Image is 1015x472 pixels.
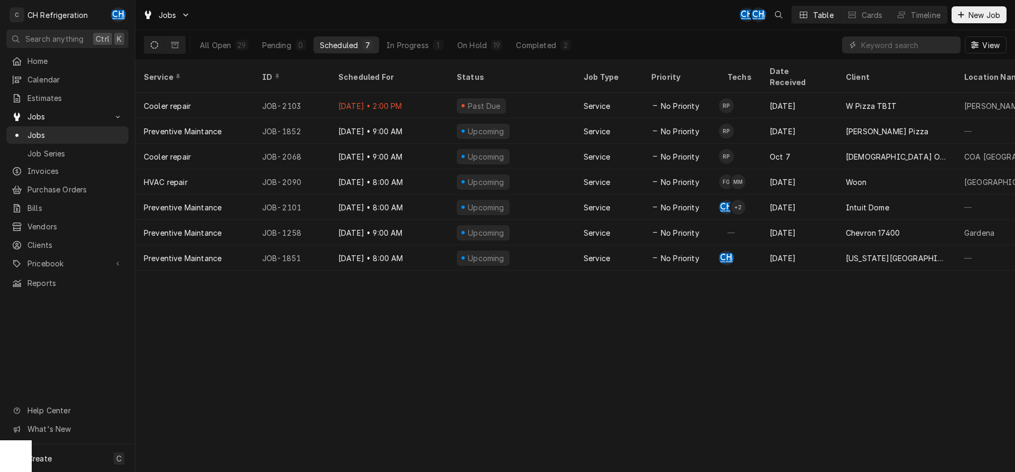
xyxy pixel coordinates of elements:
div: 0 [298,40,304,51]
div: [DATE] • 8:00 AM [330,195,448,220]
span: No Priority [661,151,699,162]
div: 29 [237,40,246,51]
span: Home [27,55,123,67]
div: CH [719,251,734,265]
a: Go to Jobs [139,6,195,24]
span: Bills [27,202,123,214]
div: Date Received [770,66,827,88]
div: Cooler repair [144,100,191,112]
div: CH [719,200,734,215]
div: Service [584,227,610,238]
div: Client [846,71,945,82]
div: Table [813,10,834,21]
div: Chris Hiraga's Avatar [719,200,734,215]
div: Ruben Perez's Avatar [719,149,734,164]
div: Scheduled [320,40,358,51]
span: Jobs [27,129,123,141]
div: JOB-1258 [254,220,330,245]
div: RP [719,98,734,113]
div: Moises Melena's Avatar [731,174,745,189]
div: Upcoming [467,177,506,188]
div: CH Refrigeration [27,10,88,21]
div: Pending [262,40,291,51]
div: [DATE] • 2:00 PM [330,93,448,118]
a: Calendar [6,71,128,88]
span: Pricebook [27,258,107,269]
div: Upcoming [467,151,506,162]
a: Reports [6,274,128,292]
div: [US_STATE][GEOGRAPHIC_DATA], [PERSON_NAME][GEOGRAPHIC_DATA] [846,253,947,264]
div: Preventive Maintance [144,126,222,137]
div: Job Type [584,71,634,82]
div: [DATE] • 9:00 AM [330,118,448,144]
div: RP [719,124,734,138]
div: Cards [862,10,883,21]
div: Past Due [467,100,502,112]
span: What's New [27,423,122,434]
div: + 2 [731,200,745,215]
div: Woon [846,177,867,188]
span: View [980,40,1002,51]
div: [DATE] • 8:00 AM [330,169,448,195]
div: Service [584,253,610,264]
span: C [116,453,122,464]
div: All Open [200,40,231,51]
a: Go to Jobs [6,108,128,125]
div: Techs [727,71,753,82]
span: Create [27,454,52,463]
div: JOB-2103 [254,93,330,118]
div: Service [144,71,243,82]
a: Bills [6,199,128,217]
div: W Pizza TBIT [846,100,897,112]
a: Go to What's New [6,420,128,438]
div: Completed [516,40,556,51]
div: [DATE] • 8:00 AM [330,245,448,271]
div: 2 [562,40,569,51]
a: Vendors [6,218,128,235]
span: No Priority [661,177,699,188]
div: [DATE] • 9:00 AM [330,220,448,245]
a: Jobs [6,126,128,144]
div: Fred Gonzalez's Avatar [719,174,734,189]
div: JOB-1852 [254,118,330,144]
div: Preventive Maintance [144,202,222,213]
button: Open search [770,6,787,23]
div: Cooler repair [144,151,191,162]
span: Calendar [27,74,123,85]
div: Chris Hiraga's Avatar [740,7,754,22]
span: Help Center [27,405,122,416]
span: Search anything [25,33,84,44]
a: Job Series [6,145,128,162]
input: Keyword search [861,36,955,53]
div: 19 [493,40,500,51]
span: No Priority [661,202,699,213]
div: CH [111,7,126,22]
div: Upcoming [467,202,506,213]
div: Status [457,71,565,82]
span: Jobs [27,111,107,122]
a: Invoices [6,162,128,180]
div: Upcoming [467,253,506,264]
div: JOB-1851 [254,245,330,271]
div: Service [584,126,610,137]
div: RP [719,149,734,164]
div: Ruben Perez's Avatar [719,98,734,113]
div: Intuit Dome [846,202,889,213]
div: [DATE] [761,245,837,271]
a: Clients [6,236,128,254]
span: No Priority [661,253,699,264]
div: Preventive Maintance [144,253,222,264]
div: Chris Hiraga's Avatar [111,7,126,22]
div: [DATE] [761,118,837,144]
span: No Priority [661,126,699,137]
div: Oct 7 [761,144,837,169]
div: [DATE] [761,93,837,118]
div: Preventive Maintance [144,227,222,238]
a: Home [6,52,128,70]
div: [DATE] [761,169,837,195]
div: Service [584,202,610,213]
div: FG [719,174,734,189]
span: No Priority [661,100,699,112]
span: Purchase Orders [27,184,123,195]
div: CH [740,7,754,22]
